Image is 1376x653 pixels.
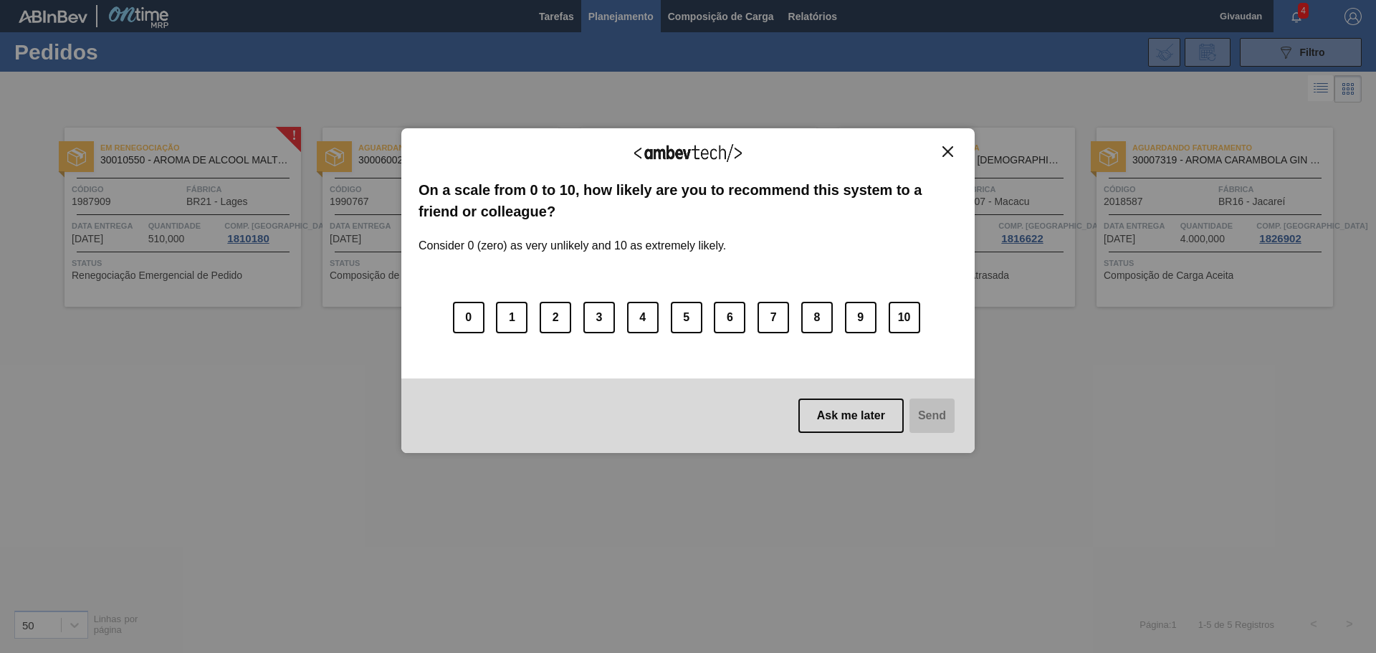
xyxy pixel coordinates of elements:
button: 4 [627,302,659,333]
button: Ask me later [798,399,904,433]
button: 8 [801,302,833,333]
button: Close [938,146,957,158]
button: 5 [671,302,702,333]
button: 7 [758,302,789,333]
button: 9 [845,302,876,333]
button: 6 [714,302,745,333]
img: Logo Ambevtech [634,144,742,162]
label: On a scale from 0 to 10, how likely are you to recommend this system to a friend or colleague? [419,179,957,223]
button: 1 [496,302,527,333]
button: 0 [453,302,484,333]
button: 10 [889,302,920,333]
label: Consider 0 (zero) as very unlikely and 10 as extremely likely. [419,222,726,252]
button: 2 [540,302,571,333]
img: Close [942,146,953,157]
button: 3 [583,302,615,333]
